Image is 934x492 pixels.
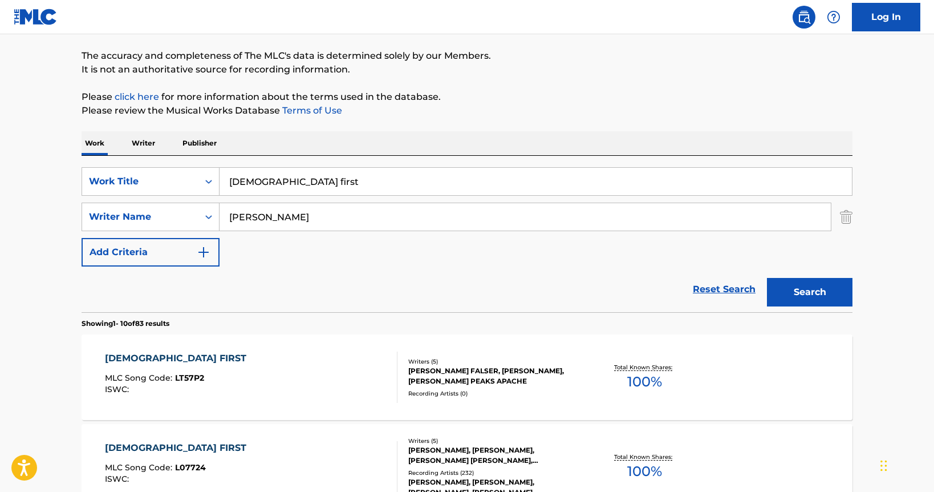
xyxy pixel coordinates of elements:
div: Work Title [89,175,192,188]
p: Writer [128,131,159,155]
div: Writer Name [89,210,192,224]
a: [DEMOGRAPHIC_DATA] FIRSTMLC Song Code:LT57P2ISWC:Writers (5)[PERSON_NAME] FALSER, [PERSON_NAME], ... [82,334,852,420]
span: LT57P2 [175,373,204,383]
div: Help [822,6,845,29]
span: 100 % [627,372,662,392]
img: search [797,10,811,24]
img: Delete Criterion [840,203,852,231]
p: The accuracy and completeness of The MLC's data is determined solely by our Members. [82,49,852,63]
p: It is not an authoritative source for recording information. [82,63,852,76]
div: Recording Artists ( 232 ) [408,469,580,477]
div: [DEMOGRAPHIC_DATA] FIRST [105,441,252,455]
a: Reset Search [687,277,761,302]
span: MLC Song Code : [105,462,175,473]
p: Please for more information about the terms used in the database. [82,90,852,104]
div: Writers ( 5 ) [408,357,580,366]
span: ISWC : [105,474,132,484]
a: Terms of Use [280,105,342,116]
span: L07724 [175,462,206,473]
div: [PERSON_NAME], [PERSON_NAME], [PERSON_NAME] [PERSON_NAME], [PERSON_NAME], [PERSON_NAME] [408,445,580,466]
a: Log In [852,3,920,31]
span: 100 % [627,461,662,482]
img: MLC Logo [14,9,58,25]
span: ISWC : [105,384,132,394]
a: click here [115,91,159,102]
img: help [827,10,840,24]
p: Total Known Shares: [614,453,675,461]
p: Showing 1 - 10 of 83 results [82,318,169,329]
p: Publisher [179,131,220,155]
div: Writers ( 5 ) [408,437,580,445]
iframe: Chat Widget [877,437,934,492]
div: [DEMOGRAPHIC_DATA] FIRST [105,352,252,365]
span: MLC Song Code : [105,373,175,383]
form: Search Form [82,167,852,312]
div: [PERSON_NAME] FALSER, [PERSON_NAME], [PERSON_NAME] PEAKS APACHE [408,366,580,386]
div: Recording Artists ( 0 ) [408,389,580,398]
img: 9d2ae6d4665cec9f34b9.svg [197,245,210,259]
button: Add Criteria [82,238,220,267]
button: Search [767,278,852,307]
p: Total Known Shares: [614,363,675,372]
a: Public Search [793,6,815,29]
div: Drag [880,449,887,483]
p: Please review the Musical Works Database [82,104,852,118]
p: Work [82,131,108,155]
